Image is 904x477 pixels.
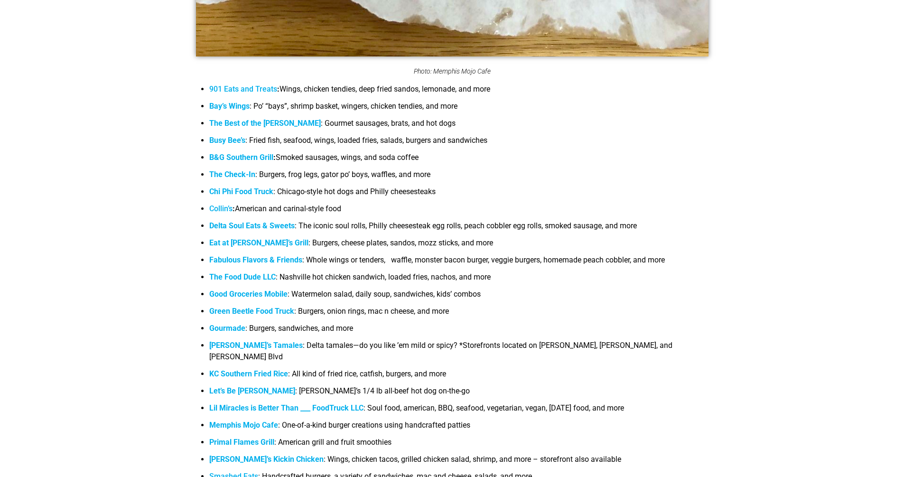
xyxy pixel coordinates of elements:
li: : Soul food, american, BBQ, seafood, vegetarian, vegan, [DATE] food, and more [209,402,714,420]
a: [PERSON_NAME]’s Tamales [209,341,303,350]
a: Memphis Mojo Cafe [209,421,278,430]
li: : Burgers, cheese plates, sandos, mozz sticks, and more [209,237,714,254]
a: The Best of the [PERSON_NAME] [209,119,321,128]
li: : The iconic soul rolls, Philly cheesesteak egg rolls, peach cobbler egg rolls, smoked sausage, a... [209,220,714,237]
li: : Burgers, onion rings, mac n cheese, and more [209,306,714,323]
a: Eat at [PERSON_NAME]’s Grill [209,238,308,247]
a: Bay’s Wings [209,102,250,111]
li: : Whole wings or tenders, waffle, monster bacon burger, veggie burgers, homemade peach cobbler, a... [209,254,714,271]
a: KC Southern Fried Rice [209,369,288,378]
li: Smoked sausages, wings, and soda coffee [209,152,714,169]
a: Collin’s [209,204,233,213]
strong: : [209,84,280,94]
strong: : [273,153,276,162]
a: Gourmade [209,324,245,333]
li: : Burgers, sandwiches, and more [209,323,714,340]
li: : [PERSON_NAME]’s 1/4 lb all-beef hot dog on-the-go [209,385,714,402]
a: Green Beetle Food Truck [209,307,294,316]
li: : Delta tamales—do you like ’em mild or spicy? *Storefronts located on [PERSON_NAME], [PERSON_NAM... [209,340,714,368]
a: Let’s Be [PERSON_NAME] [209,386,295,395]
li: : Burgers, frog legs, gator po’ boys, waffles, and more [209,169,714,186]
li: : One-of-a-kind burger creations using handcrafted patties [209,420,714,437]
a: The Check-In [209,170,255,179]
a: The Food Dude LLC [209,272,276,281]
li: : Wings, chicken tacos, grilled chicken salad, shrimp, and more – storefront also available [209,454,714,471]
li: : Nashville hot chicken sandwich, loaded fries, nachos, and more [209,271,714,289]
a: Busy Bee’s [209,136,245,145]
a: Lil Miracles is Better Than ___ FoodTruck LLC [209,403,363,412]
li: : Watermelon salad, daily soup, sandwiches, kids’ combos [209,289,714,306]
strong: : [209,204,235,213]
a: 901 Eats and Treats [209,84,277,94]
li: : American grill and fruit smoothies [209,437,714,454]
li: American and carinal-style food [209,203,714,220]
a: [PERSON_NAME]’s Kickin Chicken [209,455,324,464]
a: Chi Phi Food Truck [209,187,273,196]
a: Fabulous Flavors & Friends [209,255,302,264]
li: : Po’ “bays”, shrimp basket, wingers, chicken tendies, and more [209,101,714,118]
li: : Chicago-style hot dogs and Philly cheesesteaks [209,186,714,203]
li: : Gourmet sausages, brats, and hot dogs [209,118,714,135]
a: Delta Soul Eats & Sweets [209,221,295,230]
a: B&G Southern Grill [209,153,273,162]
figcaption: Photo: Memphis Mojo Cafe [190,67,714,75]
li: : Fried fish, seafood, wings, loaded fries, salads, burgers and sandwiches [209,135,714,152]
li: Wings, chicken tendies, deep fried sandos, lemonade, and more [209,84,714,101]
a: Primal Flames Grill [209,438,274,447]
li: : All kind of fried rice, catfish, burgers, and more [209,368,714,385]
a: Good Groceries Mobile [209,290,288,299]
